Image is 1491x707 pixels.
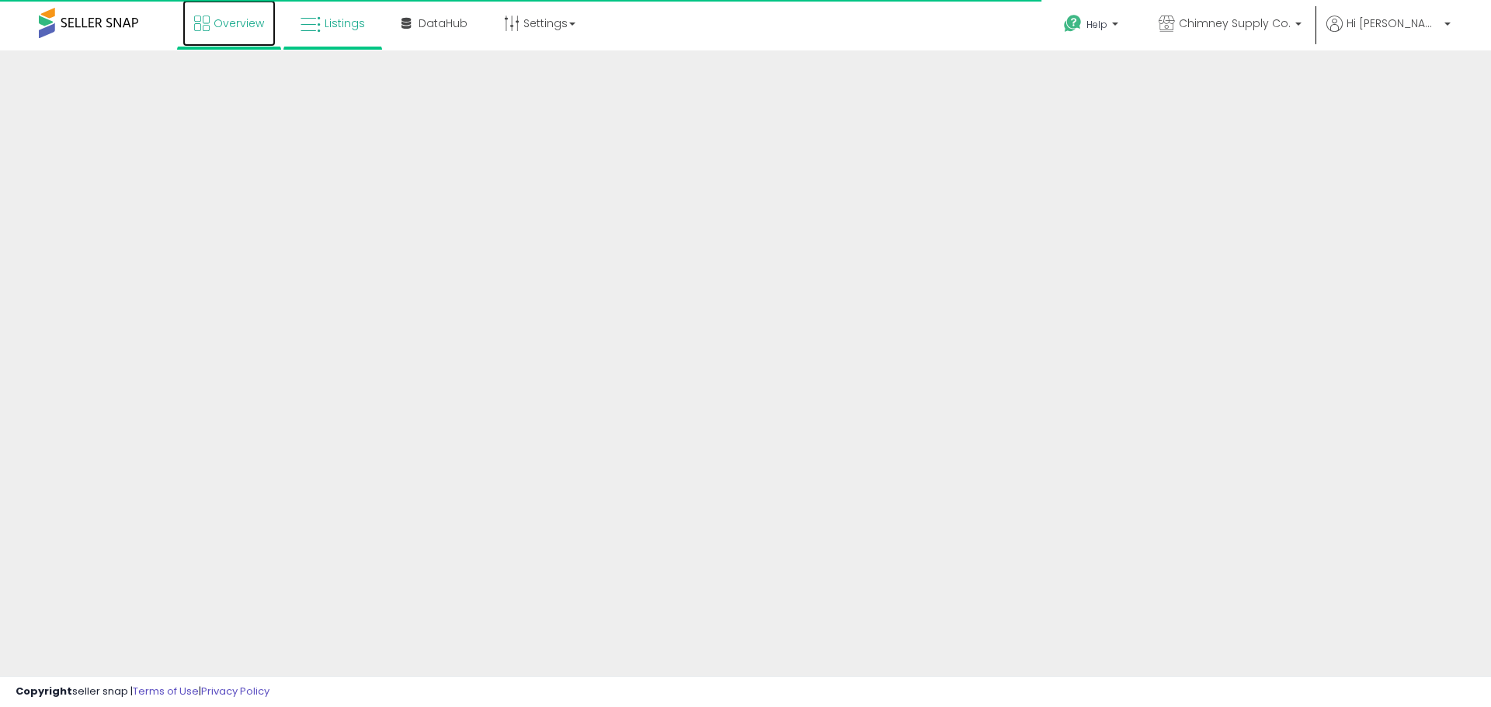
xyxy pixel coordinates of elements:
strong: Copyright [16,684,72,698]
a: Privacy Policy [201,684,269,698]
span: Listings [325,16,365,31]
span: Chimney Supply Co. [1179,16,1291,31]
div: seller snap | | [16,684,269,699]
span: Help [1086,18,1107,31]
a: Hi [PERSON_NAME] [1326,16,1451,50]
i: Get Help [1063,14,1083,33]
span: DataHub [419,16,467,31]
span: Hi [PERSON_NAME] [1347,16,1440,31]
a: Help [1051,2,1134,50]
a: Terms of Use [133,684,199,698]
span: Overview [214,16,264,31]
